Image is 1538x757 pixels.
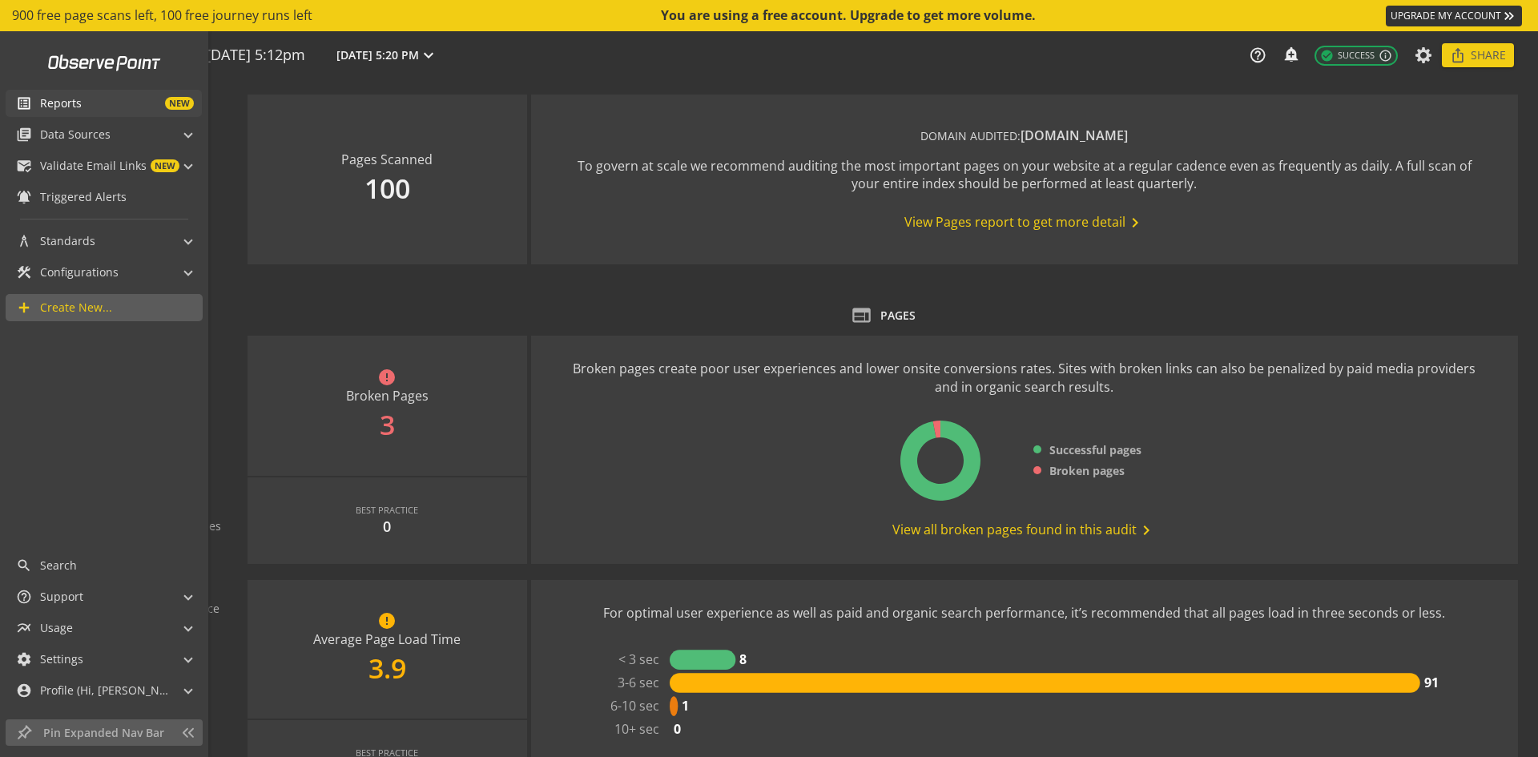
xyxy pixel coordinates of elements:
span: Standards [40,233,95,249]
mat-expansion-panel-header: Validate Email LinksNEW [6,152,202,179]
div: Broken pages create poor user experiences and lower onsite conversions rates. Sites with broken l... [563,360,1486,397]
mat-icon: chevron_right [1125,213,1145,232]
span: DOMAIN AUDITED: [920,128,1021,143]
span: View all broken pages found in this audit [892,521,1156,540]
span: Success [1320,49,1375,62]
mat-icon: help_outline [16,589,32,605]
mat-icon: help_outline [1249,46,1266,64]
span: Usage [40,620,73,636]
a: Triggered Alerts [6,183,202,211]
mat-icon: notifications_active [16,189,32,205]
a: ReportsNEW [6,90,202,117]
mat-expansion-panel-header: Data Sources [6,121,202,148]
span: Settings [40,651,83,667]
span: Successful pages [1049,442,1141,458]
mat-icon: settings [16,651,32,667]
mat-icon: library_books [16,127,32,143]
div: You are using a free account. Upgrade to get more volume. [661,6,1037,25]
text: < 3 sec [618,650,659,667]
a: UPGRADE MY ACCOUNT [1386,6,1522,26]
text: 10+ sec [614,719,659,737]
span: Validate Email Links [40,158,147,174]
span: Support [40,589,83,605]
span: [DATE] 5:20 PM [336,47,419,63]
span: NEW [151,159,179,172]
mat-expansion-panel-header: Standards [6,228,202,255]
span: Broken pages [1049,463,1125,479]
a: Search [6,552,202,579]
mat-icon: check_circle [1320,49,1334,62]
mat-icon: keyboard_double_arrow_right [1501,8,1517,24]
mat-icon: expand_more [419,46,438,65]
text: 6-10 sec [610,696,659,714]
mat-icon: list_alt [16,95,32,111]
span: Share [1471,41,1506,70]
text: 91 [1424,673,1439,691]
button: Share [1442,43,1514,67]
button: [DATE] 5:20 PM [333,45,441,66]
a: Create New... [6,294,203,321]
span: Create New... [40,300,112,316]
mat-icon: account_circle [16,683,32,699]
span: Triggered Alerts [40,189,127,205]
mat-icon: add_alert [1282,46,1298,62]
span: Data Sources [40,127,111,143]
mat-icon: search [16,558,32,574]
mat-icon: multiline_chart [16,620,32,636]
span: [DOMAIN_NAME] [1021,127,1128,144]
mat-expansion-panel-header: Support [6,583,202,610]
mat-expansion-panel-header: Usage [6,614,202,642]
span: Reports [40,95,82,111]
mat-icon: add [16,300,32,316]
mat-icon: construction [16,264,32,280]
span: View Pages report to get more detail [904,213,1145,232]
mat-expansion-panel-header: Configurations [6,259,202,286]
div: PAGES [880,308,916,324]
mat-icon: web [851,304,872,326]
div: BEST PRACTICE [356,504,418,517]
div: For optimal user experience as well as paid and organic search performance, it’s recommended that... [603,604,1445,622]
span: NEW [165,97,194,110]
text: 3-6 sec [618,673,659,691]
div: 0 [383,517,391,538]
div: To govern at scale we recommend auditing the most important pages on your website at a regular ca... [563,157,1486,194]
text: 0 [674,719,681,737]
mat-icon: ios_share [1450,47,1466,63]
mat-icon: mark_email_read [16,158,32,174]
mat-icon: chevron_right [1137,521,1156,540]
span: 900 free page scans left, 100 free journey runs left [12,6,312,25]
span: Pin Expanded Nav Bar [43,725,172,741]
mat-expansion-panel-header: Profile (Hi, [PERSON_NAME]!) [6,677,202,704]
text: 1 [682,696,689,714]
text: 8 [739,650,747,667]
mat-icon: architecture [16,233,32,249]
mat-expansion-panel-header: Settings [6,646,202,673]
span: Configurations [40,264,119,280]
span: Profile (Hi, [PERSON_NAME]!) [40,683,168,699]
mat-icon: info_outline [1379,49,1392,62]
span: Search [40,558,77,574]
